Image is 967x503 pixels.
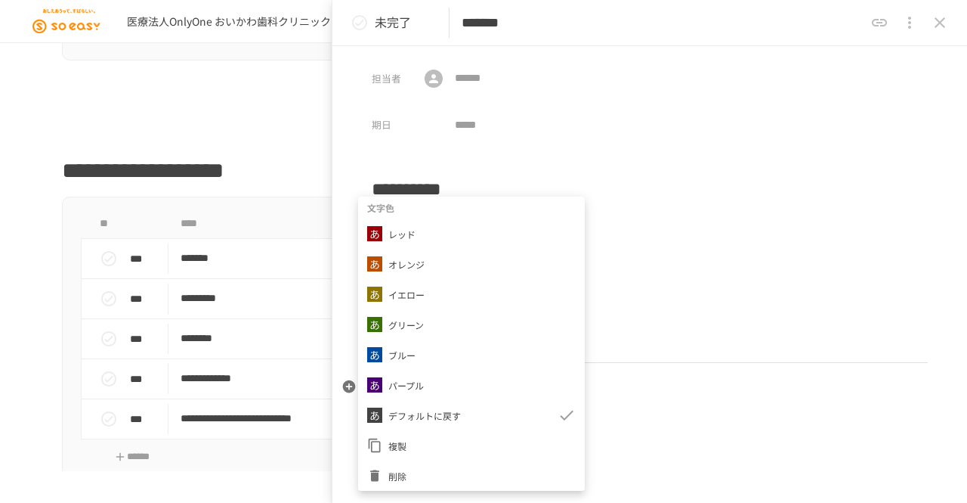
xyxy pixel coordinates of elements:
span: 削除 [388,469,576,483]
p: 文字色 [367,200,394,215]
p: レッド [388,227,416,241]
p: デフォルトに戻す [388,408,461,423]
p: グリーン [388,318,424,332]
p: イエロー [388,287,425,302]
p: パープル [388,378,424,393]
p: オレンジ [388,257,425,272]
span: 複製 [388,439,576,453]
p: ブルー [388,348,416,362]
